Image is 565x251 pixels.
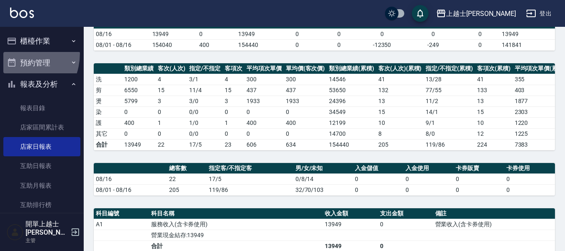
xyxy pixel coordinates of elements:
[475,117,513,128] td: 10
[149,208,323,219] th: 科目名稱
[454,163,504,174] th: 卡券販賣
[424,74,475,85] td: 13 / 28
[223,128,244,139] td: 0
[197,28,236,39] td: 0
[293,184,353,195] td: 32/70/103
[94,96,122,106] td: 燙
[156,74,187,85] td: 4
[461,39,500,50] td: 0
[523,6,555,21] button: 登出
[3,118,80,137] a: 店家區間累計表
[3,156,80,176] a: 互助日報表
[94,117,122,128] td: 護
[327,128,376,139] td: 14700
[378,208,433,219] th: 支出金額
[223,139,244,150] td: 23
[94,163,555,196] table: a dense table
[376,106,424,117] td: 15
[94,139,122,150] td: 合計
[150,39,198,50] td: 154040
[358,28,406,39] td: 0
[187,139,223,150] td: 17/5
[433,208,555,219] th: 備註
[353,163,403,174] th: 入金儲值
[424,139,475,150] td: 119/86
[475,74,513,85] td: 41
[122,85,156,96] td: 6550
[149,219,323,230] td: 服務收入(含卡券使用)
[156,85,187,96] td: 15
[3,52,80,74] button: 預約管理
[26,220,68,237] h5: 開單上越士[PERSON_NAME]
[284,96,327,106] td: 1933
[94,39,150,50] td: 08/01 - 08/16
[284,106,327,117] td: 0
[358,39,406,50] td: -12350
[284,117,327,128] td: 400
[223,106,244,117] td: 0
[207,184,293,195] td: 119/86
[376,85,424,96] td: 132
[461,28,500,39] td: 0
[3,195,80,215] a: 互助排行榜
[94,74,122,85] td: 洗
[149,230,323,241] td: 營業現金結存:13949
[244,74,284,85] td: 300
[327,85,376,96] td: 53650
[207,173,293,184] td: 17/5
[500,28,555,39] td: 13949
[433,219,555,230] td: 營業收入(含卡券使用)
[319,39,358,50] td: 0
[323,208,378,219] th: 收入金額
[122,96,156,106] td: 5799
[424,117,475,128] td: 9 / 1
[197,39,236,50] td: 400
[244,106,284,117] td: 0
[424,96,475,106] td: 11 / 2
[122,139,156,150] td: 13949
[187,128,223,139] td: 0 / 0
[376,63,424,74] th: 客次(人次)(累積)
[94,106,122,117] td: 染
[504,184,555,195] td: 0
[187,117,223,128] td: 1 / 0
[284,63,327,74] th: 單均價(客次價)
[504,163,555,174] th: 卡券使用
[207,163,293,174] th: 指定客/不指定客
[475,106,513,117] td: 15
[504,173,555,184] td: 0
[167,184,207,195] td: 205
[319,28,358,39] td: 0
[327,139,376,150] td: 154440
[3,137,80,156] a: 店家日報表
[327,117,376,128] td: 12199
[376,117,424,128] td: 10
[323,219,378,230] td: 13949
[454,173,504,184] td: 0
[293,173,353,184] td: 0/8/14
[327,106,376,117] td: 34549
[475,63,513,74] th: 客項次(累積)
[284,85,327,96] td: 437
[412,5,429,22] button: save
[94,208,149,219] th: 科目編號
[156,96,187,106] td: 3
[94,28,150,39] td: 08/16
[403,163,454,174] th: 入金使用
[187,85,223,96] td: 11 / 4
[223,74,244,85] td: 4
[187,63,223,74] th: 指定/不指定
[403,173,454,184] td: 0
[244,117,284,128] td: 400
[7,224,23,241] img: Person
[3,73,80,95] button: 報表及分析
[424,85,475,96] td: 77 / 55
[454,184,504,195] td: 0
[433,5,519,22] button: 上越士[PERSON_NAME]
[223,96,244,106] td: 3
[122,63,156,74] th: 類別總業績
[244,63,284,74] th: 平均項次單價
[424,128,475,139] td: 8 / 0
[187,74,223,85] td: 3 / 1
[244,139,284,150] td: 606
